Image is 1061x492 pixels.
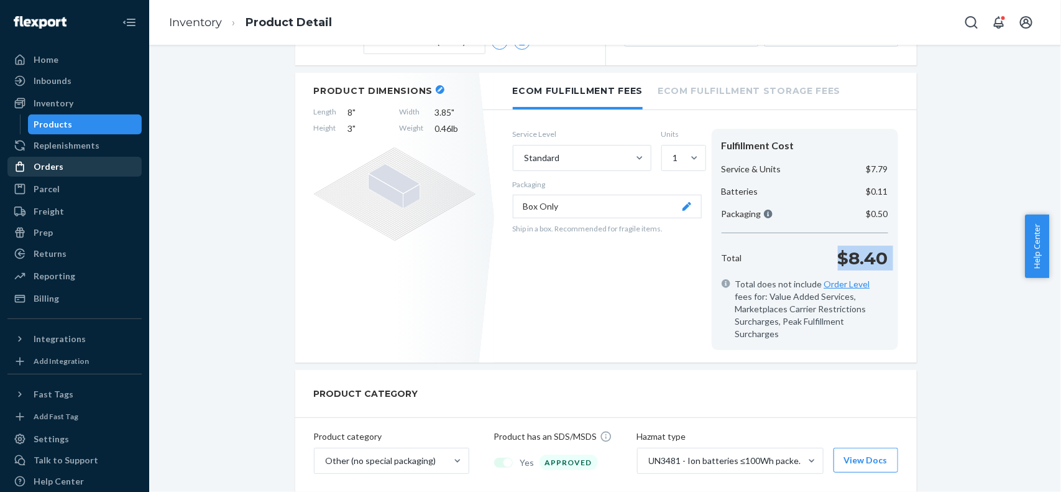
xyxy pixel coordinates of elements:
[7,429,142,449] a: Settings
[513,129,651,139] label: Service Level
[722,163,781,175] p: Service & Units
[866,163,888,175] p: $7.79
[986,10,1011,35] button: Open notifications
[7,202,142,221] a: Freight
[34,356,89,366] div: Add Integration
[520,457,535,469] span: Yes
[34,292,59,305] div: Billing
[866,208,888,220] p: $0.50
[648,455,649,467] input: UN3481 - Ion batteries ≤100Wh packed with or contained in equipment
[722,185,758,198] p: Batteries
[34,183,60,195] div: Parcel
[7,329,142,349] button: Integrations
[117,10,142,35] button: Close Navigation
[1014,10,1039,35] button: Open account menu
[7,50,142,70] a: Home
[866,185,888,198] p: $0.11
[7,93,142,113] a: Inventory
[523,152,525,164] input: Standard
[722,208,773,220] p: Packaging
[7,136,142,155] a: Replenishments
[34,388,73,401] div: Fast Tags
[34,475,84,488] div: Help Center
[28,114,142,134] a: Products
[7,244,142,264] a: Returns
[314,85,433,96] h2: Product Dimensions
[7,157,142,177] a: Orders
[169,16,222,29] a: Inventory
[34,75,71,87] div: Inbounds
[722,139,888,153] div: Fulfillment Cost
[34,139,99,152] div: Replenishments
[672,152,673,164] input: 1
[435,123,475,135] span: 0.46 lb
[34,248,67,260] div: Returns
[7,450,142,470] a: Talk to Support
[435,106,475,119] span: 3.85
[34,205,64,218] div: Freight
[34,160,63,173] div: Orders
[314,123,337,135] span: Height
[838,246,888,271] p: $8.40
[649,455,807,467] div: UN3481 - Ion batteries ≤100Wh packed with or contained in equipment
[7,71,142,91] a: Inbounds
[34,226,53,239] div: Prep
[348,106,388,119] span: 8
[400,123,424,135] span: Weight
[34,411,78,422] div: Add Fast Tag
[7,266,142,286] a: Reporting
[722,252,742,264] p: Total
[513,223,702,234] p: Ship in a box. Recommended for fragile items.
[834,448,898,473] button: View Docs
[525,152,560,164] div: Standard
[34,270,75,282] div: Reporting
[400,106,424,119] span: Width
[658,73,840,107] li: Ecom Fulfillment Storage Fees
[7,384,142,404] button: Fast Tags
[735,278,888,340] span: Total does not include fees for: Value Added Services, Marketplaces Carrier Restrictions Surcharg...
[959,10,984,35] button: Open Search Box
[34,97,73,109] div: Inventory
[314,106,337,119] span: Length
[314,430,469,443] p: Product category
[7,471,142,491] a: Help Center
[159,4,342,41] ol: breadcrumbs
[513,73,643,109] li: Ecom Fulfillment Fees
[14,16,67,29] img: Flexport logo
[824,279,870,289] a: Order Level
[34,118,73,131] div: Products
[326,455,436,467] div: Other (no special packaging)
[353,107,356,118] span: "
[348,123,388,135] span: 3
[7,179,142,199] a: Parcel
[324,455,326,467] input: Other (no special packaging)
[494,430,597,443] p: Product has an SDS/MSDS
[7,354,142,369] a: Add Integration
[540,455,598,470] div: APPROVED
[7,409,142,424] a: Add Fast Tag
[7,223,142,243] a: Prep
[7,289,142,309] a: Billing
[34,433,69,445] div: Settings
[34,454,98,466] div: Talk to Support
[673,152,678,164] div: 1
[452,107,455,118] span: "
[314,383,418,405] h2: PRODUCT CATEGORY
[661,129,702,139] label: Units
[246,16,332,29] a: Product Detail
[513,195,702,218] button: Box Only
[353,123,356,134] span: "
[34,333,86,345] div: Integrations
[34,53,58,66] div: Home
[1025,215,1049,278] button: Help Center
[513,179,702,190] p: Packaging
[637,430,898,443] p: Hazmat type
